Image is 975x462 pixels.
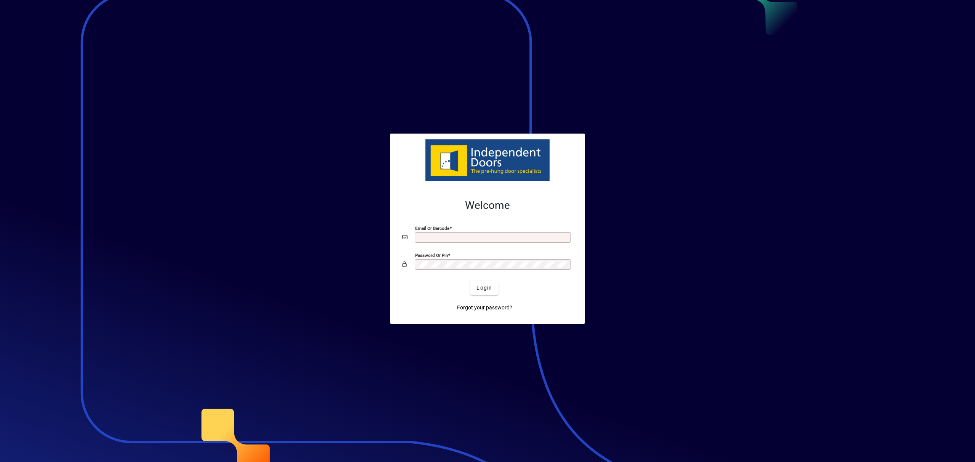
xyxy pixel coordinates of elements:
mat-label: Email or Barcode [415,225,449,231]
span: Forgot your password? [457,304,512,312]
span: Login [476,284,492,292]
button: Login [470,281,498,295]
h2: Welcome [402,199,573,212]
a: Forgot your password? [454,301,515,315]
mat-label: Password or Pin [415,252,448,258]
